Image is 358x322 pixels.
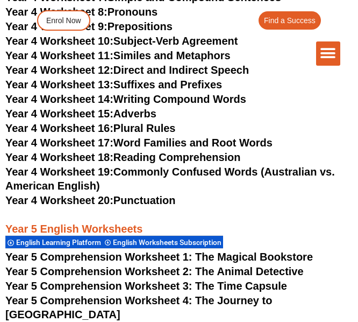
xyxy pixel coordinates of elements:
span: Year 4 Worksheet 16: [5,122,113,134]
a: Year 4 Worksheet 18:Reading Comprehension [5,151,241,163]
a: Find a Success [259,11,321,30]
iframe: Chat Widget [179,200,358,322]
a: Year 4 Worksheet 14:Writing Compound Words [5,93,246,105]
span: Year 4 Worksheet 19: [5,166,113,178]
a: Year 5 Comprehension Worksheet 4: The Journey to [GEOGRAPHIC_DATA] [5,295,272,320]
span: Year 4 Worksheet 15: [5,108,113,120]
span: Year 4 Worksheet 12: [5,64,113,76]
div: Menu Toggle [316,41,340,66]
a: Year 4 Worksheet 15:Adverbs [5,108,156,120]
a: Year 5 Comprehension Worksheet 3: The Time Capsule [5,280,287,292]
h3: Year 5 English Worksheets [5,208,353,236]
a: Year 5 Comprehension Worksheet 1: The Magical Bookstore [5,251,313,263]
span: Year 4 Worksheet 17: [5,137,113,149]
span: Year 4 Worksheet 20: [5,194,113,206]
a: Year 4 Worksheet 17:Word Families and Root Words [5,137,273,149]
span: English Learning Platform [16,238,104,247]
span: Year 4 Worksheet 13: [5,79,113,90]
span: Find a Success [264,17,316,24]
a: Year 4 Worksheet 19:Commonly Confused Words (Australian vs. American English) [5,166,335,192]
span: Enrol Now [46,17,81,24]
div: English Learning Platform [5,235,103,249]
div: English Worksheets Subscription [103,235,224,249]
a: Year 5 Comprehension Worksheet 2: The Animal Detective [5,265,304,277]
a: Year 4 Worksheet 13:Suffixes and Prefixes [5,79,222,90]
span: English Worksheets Subscription [113,238,225,247]
a: Enrol Now [37,10,90,31]
a: Year 4 Worksheet 12:Direct and Indirect Speech [5,64,249,76]
span: Year 4 Worksheet 14: [5,93,113,105]
span: Year 4 Worksheet 18: [5,151,113,163]
a: Year 4 Worksheet 20:Punctuation [5,194,175,206]
a: Year 4 Worksheet 16:Plural Rules [5,122,175,134]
